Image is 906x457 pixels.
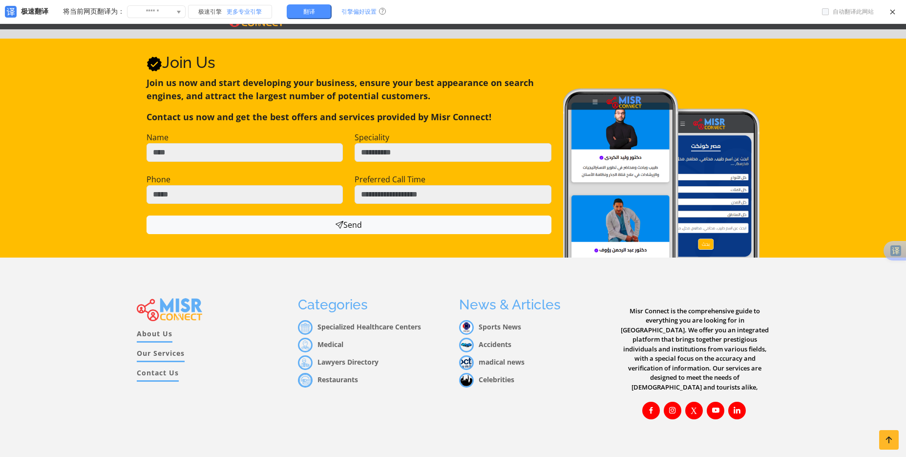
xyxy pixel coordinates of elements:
p: Misr Connect is the comprehensive guide to everything you are looking for in [GEOGRAPHIC_DATA]. W... [620,306,770,392]
a: Celebrities [459,375,514,384]
label: Phone [147,174,170,185]
a: Medical [298,340,343,349]
h3: Categories [298,297,447,313]
a: Restaurants [298,375,358,384]
h3: News & Articles [459,297,609,313]
img: مراكز الرعاية الصحية المتخصصة [298,320,313,335]
a: Sports News [459,322,521,331]
img: Join Misr Connect [563,88,760,273]
a: X [685,402,703,419]
img: أطباء [298,338,313,352]
img: Celebrities [459,373,474,388]
img: Sports News [459,320,474,335]
label: Name [147,131,169,143]
button: Send [147,216,551,234]
img: محاماه و قانون [298,355,313,370]
img: Accidents [459,338,474,352]
svg: Verified account [147,56,162,72]
h2: Join Us [147,53,551,72]
img: مطاعم [298,373,313,388]
img: main.misr_connect [137,297,202,321]
a: madical news [459,357,525,367]
i: X [691,406,697,414]
a: About Us [137,328,172,343]
p: Join us now and start developing your business, ensure your best appearance on search engines, an... [147,76,551,103]
a: Contact Us [137,368,179,382]
label: Preferred Call Time [355,174,425,185]
a: Specialized Healthcare Centers [298,322,421,331]
a: Lawyers Directory [298,357,379,367]
p: Contact us now and get the best offers and services provided by Misr Connect! [147,110,551,124]
a: Accidents [459,340,511,349]
label: Speciality [355,131,389,143]
a: Our Services [137,348,185,362]
img: madical news [459,355,474,370]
